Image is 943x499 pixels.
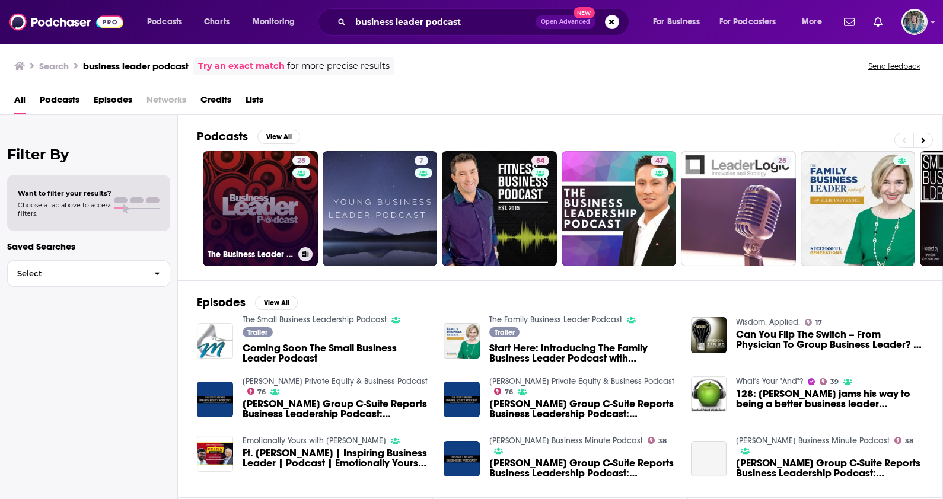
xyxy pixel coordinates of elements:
button: View All [255,296,298,310]
h2: Filter By [7,146,170,163]
a: 76 [247,388,266,395]
a: Show notifications dropdown [839,12,859,32]
a: Ft. Rajendra Deshpande | Inspiring Business Leader | Podcast | Emotionally Yours With Pratik [243,448,430,468]
a: Podcasts [40,90,79,114]
button: open menu [794,12,837,31]
a: Start Here: Introducing The Family Business Leader Podcast with Ellie Frey Zagel [489,343,677,363]
span: Trailer [247,329,267,336]
a: Episodes [94,90,132,114]
img: Can You Flip The Switch – From Physician To Group Business Leader? – Podcast [691,317,727,353]
span: Choose a tab above to access filters. [18,201,111,217]
a: Credits [200,90,231,114]
a: 54 [442,151,557,266]
span: [PERSON_NAME] Group C-Suite Reports Business Leadership Podcast: [PERSON_NAME], The Sensei Leader [489,458,677,478]
span: 38 [658,439,667,444]
img: Podchaser - Follow, Share and Rate Podcasts [9,11,123,33]
span: Select [8,270,145,277]
span: Ft. [PERSON_NAME] | Inspiring Business Leader | Podcast | Emotionally Yours With [PERSON_NAME] [243,448,430,468]
a: Show notifications dropdown [869,12,887,32]
button: open menu [712,12,794,31]
a: Emotionally Yours with Pratik [243,436,386,446]
span: 25 [297,155,305,167]
a: The Family Business Leader Podcast [489,315,622,325]
img: Becker Group C-Suite Reports Business Leadership Podcast: Jim Bouchard, The Sensei Leader [444,382,480,418]
span: Podcasts [147,14,182,30]
a: Coming Soon The Small Business Leader Podcast [243,343,430,363]
a: 38 [894,437,913,444]
a: Can You Flip The Switch – From Physician To Group Business Leader? – Podcast [736,330,923,350]
a: 128: Wesley Middleton jams his way to being a better business leader [podcast] [736,389,923,409]
a: Charts [196,12,237,31]
div: Search podcasts, credits, & more... [329,8,641,36]
span: For Business [653,14,700,30]
span: [PERSON_NAME] Group C-Suite Reports Business Leadership Podcast: [PERSON_NAME], The Sensei Leader [736,458,923,478]
span: 47 [655,155,664,167]
span: 128: [PERSON_NAME] jams his way to being a better business leader [podcast] [736,389,923,409]
button: Select [7,260,170,287]
img: User Profile [901,9,928,35]
a: 54 [531,156,549,165]
a: Becker Business Minute Podcast [489,436,643,446]
h3: business leader podcast [83,60,189,72]
a: Wisdom. Applied. [736,317,800,327]
span: 54 [536,155,544,167]
img: Ft. Rajendra Deshpande | Inspiring Business Leader | Podcast | Emotionally Yours With Pratik [197,436,233,472]
img: Becker Group C-Suite Reports Business Leadership Podcast: Jim Bouchard, The Sensei Leader [444,441,480,477]
a: Becker Group C-Suite Reports Business Leadership Podcast: Jim Bouchard, The Sensei Leader [243,399,430,419]
p: Saved Searches [7,241,170,252]
a: 25 [773,156,791,165]
span: For Podcasters [719,14,776,30]
span: New [574,7,595,18]
span: Want to filter your results? [18,189,111,197]
span: Open Advanced [541,19,590,25]
a: 76 [494,388,513,395]
span: 39 [830,379,839,385]
h2: Episodes [197,295,246,310]
a: 25The Business Leader Podcast [203,151,318,266]
a: The Small Business Leadership Podcast [243,315,387,325]
img: Becker Group C-Suite Reports Business Leadership Podcast: Jim Bouchard, The Sensei Leader [197,382,233,418]
a: 7 [323,151,438,266]
a: PodcastsView All [197,129,300,144]
a: Becker Private Equity & Business Podcast [243,376,428,386]
a: Try an exact match [198,59,285,73]
span: Monitoring [253,14,295,30]
button: open menu [244,12,310,31]
h3: The Business Leader Podcast [208,249,294,260]
a: All [14,90,26,114]
a: Lists [246,90,263,114]
span: [PERSON_NAME] Group C-Suite Reports Business Leadership Podcast: [PERSON_NAME], The Sensei Leader [489,399,677,419]
span: Logged in as EllaDavidson [901,9,928,35]
img: Start Here: Introducing The Family Business Leader Podcast with Ellie Frey Zagel [444,323,480,359]
button: open menu [139,12,197,31]
img: 128: Wesley Middleton jams his way to being a better business leader [podcast] [691,376,727,412]
a: 38 [648,437,667,444]
a: 25 [292,156,310,165]
span: More [802,14,822,30]
a: Becker Group C-Suite Reports Business Leadership Podcast: Jim Bouchard, The Sensei Leader [736,458,923,478]
a: 17 [805,319,822,326]
a: 25 [681,151,796,266]
span: Charts [204,14,230,30]
a: 7 [415,156,428,165]
button: Show profile menu [901,9,928,35]
a: Becker Group C-Suite Reports Business Leadership Podcast: Jim Bouchard, The Sensei Leader [691,441,727,477]
span: 76 [257,389,266,395]
a: Becker Group C-Suite Reports Business Leadership Podcast: Jim Bouchard, The Sensei Leader [489,458,677,478]
img: Coming Soon The Small Business Leader Podcast [197,323,233,359]
a: 47 [562,151,677,266]
span: 25 [778,155,786,167]
a: 47 [651,156,668,165]
a: EpisodesView All [197,295,298,310]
